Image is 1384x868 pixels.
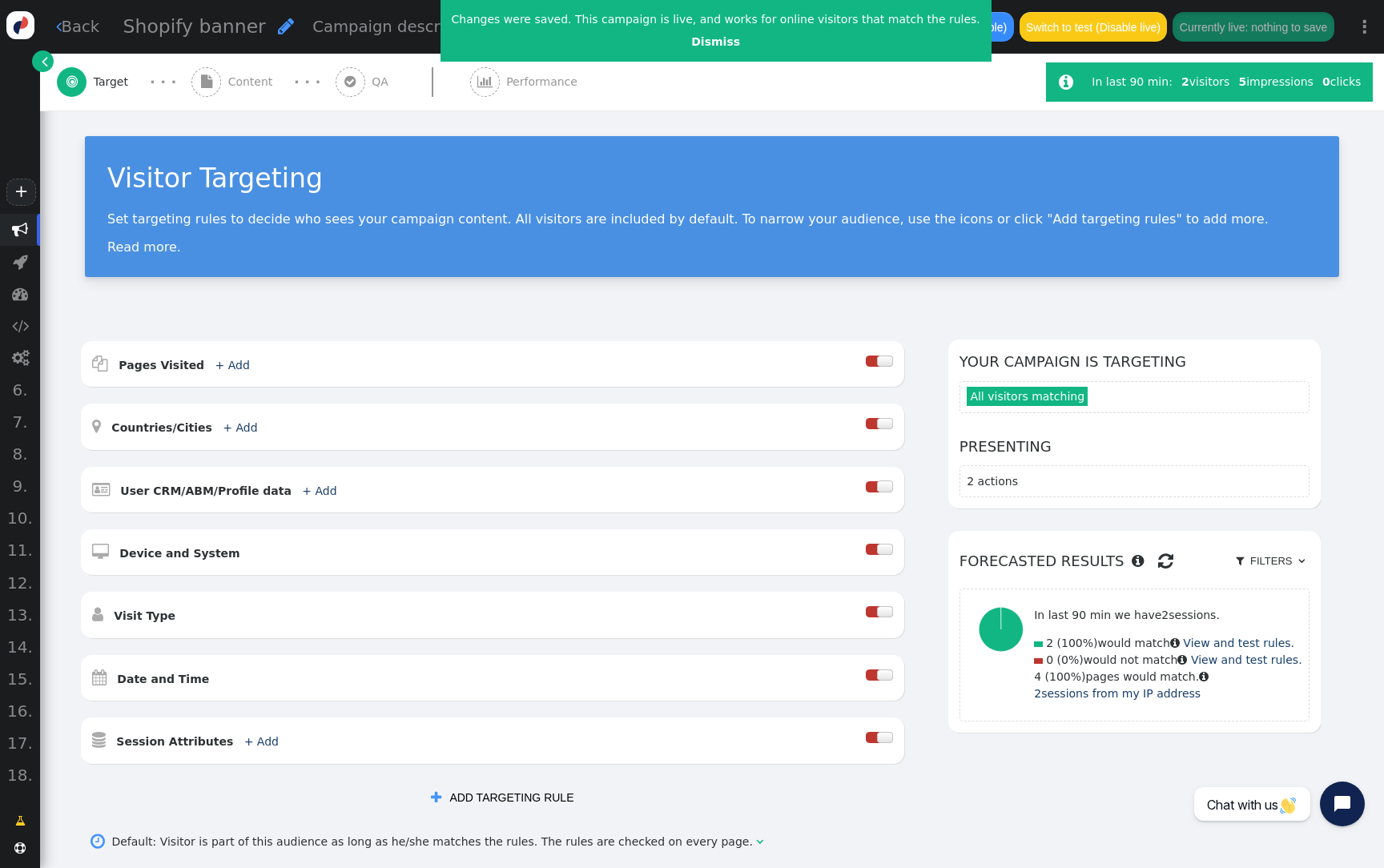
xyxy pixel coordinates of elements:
[967,475,1018,488] span: 2 actions
[420,783,585,812] button: ADD TARGETING RULE
[1132,554,1144,569] span: 
[1170,637,1180,649] span: 
[6,179,35,206] a: +
[119,547,239,560] b: Device and System
[92,421,284,434] a:  Countries/Cities + Add
[960,542,1310,580] h6: Forecasted results
[1177,74,1233,90] div: visitors
[1199,671,1209,682] span: 
[223,421,257,434] a: + Add
[1059,74,1073,90] span: 
[92,609,201,622] a:  Visit Type
[344,75,356,88] span: 
[1034,670,1041,683] span: 4
[1057,653,1084,666] span: (0%)
[92,418,101,434] span: 
[1092,74,1177,90] div: In last 90 min:
[1247,555,1295,567] span: Filters
[1034,687,1201,700] a: 2sessions from my IP address
[42,53,48,70] span: 
[92,481,110,497] span: 
[14,842,26,854] span: 
[150,71,176,93] div: · · ·
[12,350,29,366] span: 
[1046,637,1053,649] span: 2
[1236,556,1244,566] span: 
[1158,548,1173,574] span: 
[278,17,294,35] span: 
[13,254,28,270] span: 
[91,829,105,854] span: 
[336,54,470,111] a:  QA
[431,791,441,804] span: 
[1046,653,1053,666] span: 0
[32,50,54,72] a: 
[66,75,78,88] span: 
[92,673,235,685] a:  Date and Time
[92,484,363,497] a:  User CRM/ABM/Profile data + Add
[201,75,212,88] span: 
[6,11,34,39] img: logo-icon.svg
[116,735,233,748] b: Session Attributes
[56,18,62,34] span: 
[92,356,108,372] span: 
[111,834,756,850] div: Default: Visitor is part of this audience as long as he/she matches the rules. The rules are chec...
[1238,75,1246,88] b: 5
[92,547,266,560] a:  Device and System
[1057,637,1098,649] span: (100%)
[12,318,29,334] span: 
[4,806,37,835] a: 
[302,484,336,497] a: + Add
[294,71,320,93] div: · · ·
[15,813,26,830] span: 
[960,436,1310,457] h6: Presenting
[12,222,28,238] span: 
[1322,75,1330,88] b: 0
[1173,12,1334,41] button: Currently live: nothing to save
[244,735,279,748] a: + Add
[1183,637,1294,649] a: View and test rules.
[1298,556,1305,566] span: 
[1238,75,1313,88] span: impressions
[12,286,28,302] span: 
[960,351,1310,372] h6: Your campaign is targeting
[756,834,763,850] span: 
[1045,670,1086,683] span: (100%)
[107,159,1317,199] div: Visitor Targeting
[119,359,204,372] b: Pages Visited
[120,484,292,497] b: User CRM/ABM/Profile data
[107,211,1317,227] p: Set targeting rules to decide who sees your campaign content. All visitors are included by defaul...
[191,54,336,111] a:  Content · · ·
[1346,3,1384,50] a: ⋮
[92,669,107,685] span: 
[1322,75,1361,88] span: clicks
[111,421,212,434] b: Countries/Cities
[92,732,106,748] span: 
[94,74,135,90] span: Target
[215,359,250,372] a: + Add
[57,54,191,111] a:  Target · · ·
[92,735,304,748] a:  Session Attributes + Add
[117,673,209,685] b: Date and Time
[1177,654,1187,665] span: 
[691,35,740,48] a: Dismiss
[312,18,485,36] span: Campaign description
[372,74,395,90] span: QA
[92,544,109,560] span: 
[1181,75,1189,88] b: 2
[1034,596,1302,713] div: would match would not match pages would match.
[1191,653,1302,666] a: View and test rules.
[228,74,280,90] span: Content
[1034,607,1302,624] p: In last 90 min we have sessions.
[1231,549,1310,574] a:  Filters 
[92,606,103,622] span: 
[1034,687,1041,700] span: 2
[506,74,584,90] span: Performance
[123,15,266,38] span: Shopify banner
[92,359,276,372] a:  Pages Visited + Add
[1161,609,1169,621] span: 2
[967,387,1088,406] span: All visitors matching
[107,239,181,255] a: Read more.
[114,609,175,622] b: Visit Type
[1020,12,1168,41] button: Switch to test (Disable live)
